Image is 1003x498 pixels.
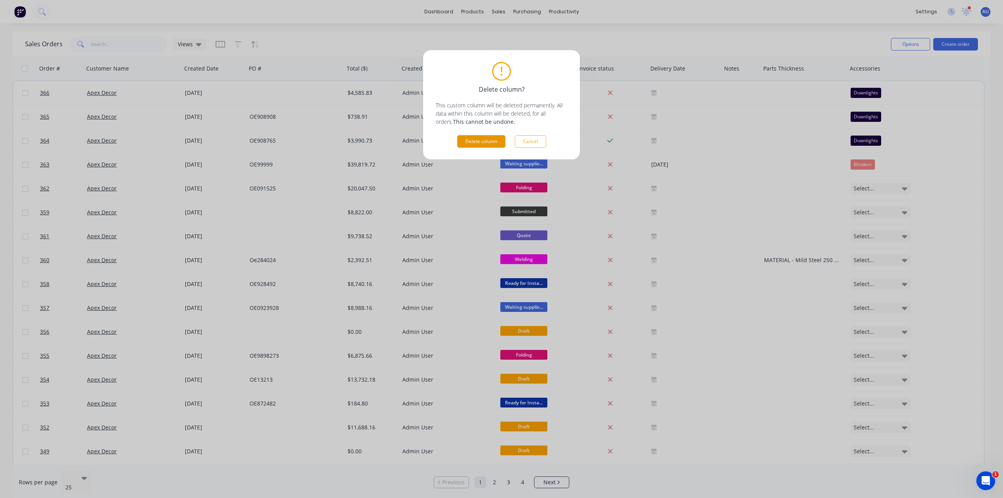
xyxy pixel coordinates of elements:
span: 1 [992,471,999,478]
button: Delete column [457,135,505,148]
iframe: Intercom live chat [976,471,995,490]
strong: This cannot be undone. [453,118,515,125]
span: Delete column? [479,85,525,93]
button: Cancel [515,135,546,148]
p: This custom column will be deleted permanently. All data within this column will be deleted, for ... [436,101,567,126]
